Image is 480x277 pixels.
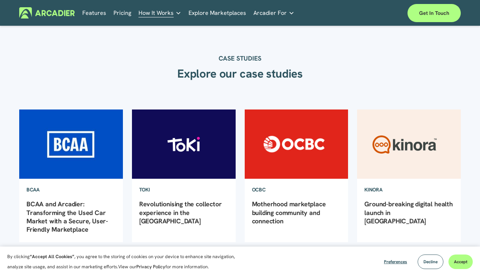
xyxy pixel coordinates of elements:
[448,255,473,269] button: Accept
[357,109,462,179] img: Ground-breaking digital health launch in Australia
[357,179,389,200] a: Kinora
[252,200,326,225] a: Motherhood marketplace building community and connection
[245,179,273,200] a: OCBC
[19,7,75,18] img: Arcadier
[26,200,108,233] a: BCAA and Arcadier: Transforming the Used Car Market with a Secure, User-Friendly Marketplace
[384,259,407,265] span: Preferences
[7,252,243,272] p: By clicking , you agree to the storing of cookies on your device to enhance site navigation, anal...
[132,179,157,200] a: TOKI
[30,253,74,260] strong: “Accept All Cookies”
[219,54,261,62] strong: CASE STUDIES
[423,259,438,265] span: Decline
[82,7,106,18] a: Features
[253,8,287,18] span: Arcadier For
[418,255,443,269] button: Decline
[407,4,461,22] a: Get in touch
[177,66,302,81] strong: Explore our case studies
[244,109,349,179] img: Motherhood marketplace building community and connection
[378,255,413,269] button: Preferences
[139,200,222,225] a: Revolutionising the collector experience in the [GEOGRAPHIC_DATA]
[131,109,236,179] img: Revolutionising the collector experience in the Philippines
[113,7,131,18] a: Pricing
[136,264,165,270] a: Privacy Policy
[138,8,174,18] span: How It Works
[19,179,47,200] a: BCAA
[189,7,246,18] a: Explore Marketplaces
[364,200,453,225] a: Ground-breaking digital health launch in [GEOGRAPHIC_DATA]
[454,259,467,265] span: Accept
[138,7,181,18] a: folder dropdown
[253,7,294,18] a: folder dropdown
[19,109,124,179] img: BCAA and Arcadier: Transforming the Used Car Market with a Secure, User-Friendly Marketplace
